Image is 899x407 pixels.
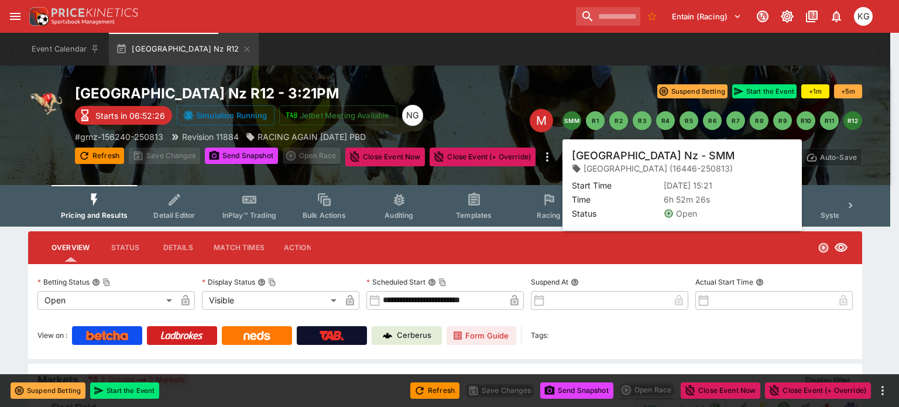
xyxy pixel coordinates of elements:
img: TabNZ [320,331,344,340]
h2: Copy To Clipboard [75,84,469,102]
button: R5 [680,111,698,130]
div: Visible [202,291,341,310]
button: Documentation [801,6,822,27]
button: SMM [562,111,581,130]
button: Suspend Betting [11,382,85,399]
button: Refresh [410,382,459,399]
div: 2 Groups 2 Markets [88,373,185,387]
button: Close Event Now [681,382,760,399]
button: Send Snapshot [540,382,613,399]
button: more [876,384,890,398]
button: No Bookmarks [643,7,661,26]
p: Display Status [202,277,255,287]
button: R12 [843,111,862,130]
p: Overtype [710,151,742,163]
button: R6 [703,111,722,130]
p: Scheduled Start [366,277,426,287]
button: Send Snapshot [205,148,278,164]
button: Actions [274,234,327,262]
h5: Markets [37,373,78,387]
button: Event Calendar [25,33,107,66]
button: Close Event (+ Override) [430,148,536,166]
label: Tags: [531,326,548,345]
div: Nick Goss [402,105,423,126]
p: Actual Start Time [695,277,753,287]
button: R11 [820,111,839,130]
img: jetbet-logo.svg [286,110,297,121]
button: Copy To Clipboard [102,278,111,286]
button: Status [99,234,152,262]
button: Start the Event [90,382,159,399]
span: System Controls [821,211,878,220]
button: Start the Event [732,84,797,98]
button: Refresh [75,148,124,164]
p: Revision 11884 [182,131,239,143]
button: more [540,148,554,166]
label: View on : [37,326,67,345]
img: PriceKinetics Logo [26,5,49,28]
img: Cerberus [383,331,392,340]
p: RACING AGAIN [DATE] PBD [258,131,366,143]
button: Overview [42,234,99,262]
span: Racing [537,211,561,220]
div: split button [283,148,341,164]
input: search [576,7,640,26]
button: Select Tenant [665,7,749,26]
span: Pricing and Results [61,211,128,220]
p: Override [766,151,795,163]
img: Ladbrokes [160,331,203,340]
button: R8 [750,111,768,130]
button: R2 [609,111,628,130]
span: Auditing [385,211,413,220]
div: Start From [691,148,862,166]
svg: Visible [834,241,848,255]
div: Event type filters [52,185,839,227]
svg: Open [818,242,829,254]
nav: pagination navigation [562,111,862,130]
button: Kevin Gutschlag [850,4,876,29]
button: Display filter [798,371,857,389]
button: R9 [773,111,792,130]
button: Close Event Now [345,148,425,166]
img: greyhound_racing.png [28,84,66,122]
span: InPlay™ Trading [222,211,276,220]
p: Starts in 06:52:26 [95,110,165,122]
a: Form Guide [447,326,516,345]
img: Neds [243,331,270,340]
div: Edit Meeting [530,109,553,132]
div: Open [37,291,176,310]
button: Copy To Clipboard [438,278,447,286]
img: PriceKinetics [52,8,138,17]
button: +5m [834,84,862,98]
p: Copy To Clipboard [75,131,163,143]
button: R10 [797,111,815,130]
p: Auto-Save [820,151,857,163]
button: R1 [586,111,605,130]
div: Kevin Gutschlag [854,7,873,26]
button: Jetbet Meeting Available [279,105,397,125]
button: +1m [801,84,829,98]
button: Toggle light/dark mode [777,6,798,27]
img: Betcha [86,331,128,340]
button: Notifications [826,6,847,27]
button: R7 [726,111,745,130]
div: split button [618,382,676,398]
p: Cerberus [397,330,431,341]
button: Suspend Betting [657,84,728,98]
button: Simulation Running [177,105,274,125]
button: Match Times [204,234,274,262]
button: R4 [656,111,675,130]
img: Sportsbook Management [52,19,115,25]
button: open drawer [5,6,26,27]
span: Popular Bets [677,211,720,220]
span: Templates [456,211,492,220]
span: Bulk Actions [303,211,346,220]
button: R3 [633,111,651,130]
button: Close Event (+ Override) [765,382,871,399]
p: Betting Status [37,277,90,287]
div: RACING AGAIN 20 AUGUST PBD [246,131,366,143]
span: Related Events [748,211,799,220]
button: Copy To Clipboard [268,278,276,286]
button: Connected to PK [752,6,773,27]
span: Simulator [608,211,640,220]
